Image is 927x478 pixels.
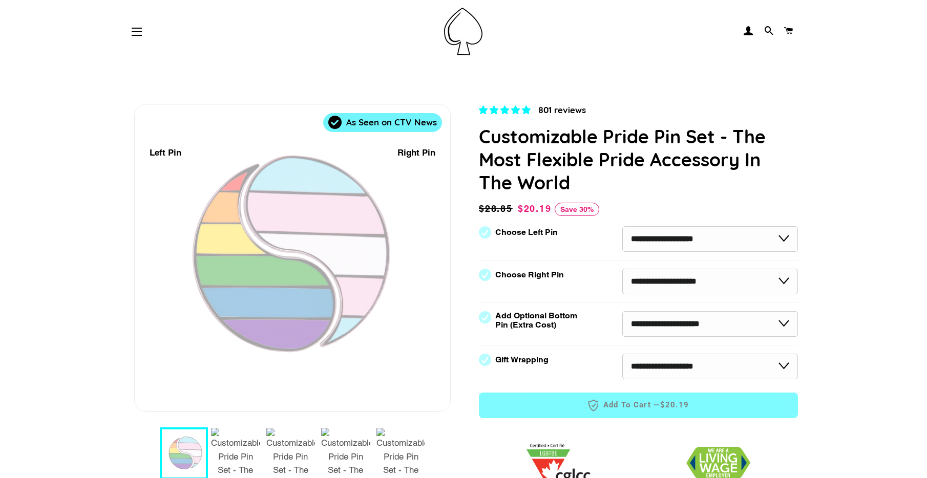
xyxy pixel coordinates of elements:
label: Choose Right Pin [495,270,564,279]
label: Gift Wrapping [495,355,549,364]
div: 1 / 7 [135,104,450,411]
span: Add to Cart — [494,399,783,412]
span: 801 reviews [538,104,586,115]
button: Add to Cart —$20.19 [479,393,798,418]
div: Right Pin [397,146,435,160]
span: $28.85 [479,202,515,216]
label: Choose Left Pin [495,228,558,237]
img: Pin-Ace [444,8,482,55]
span: $20.19 [660,400,689,410]
span: $20.19 [518,203,552,214]
label: Add Optional Bottom Pin (Extra Cost) [495,311,581,330]
h1: Customizable Pride Pin Set - The Most Flexible Pride Accessory In The World [479,125,798,194]
span: 4.83 stars [479,105,533,115]
span: Save 30% [555,203,599,216]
